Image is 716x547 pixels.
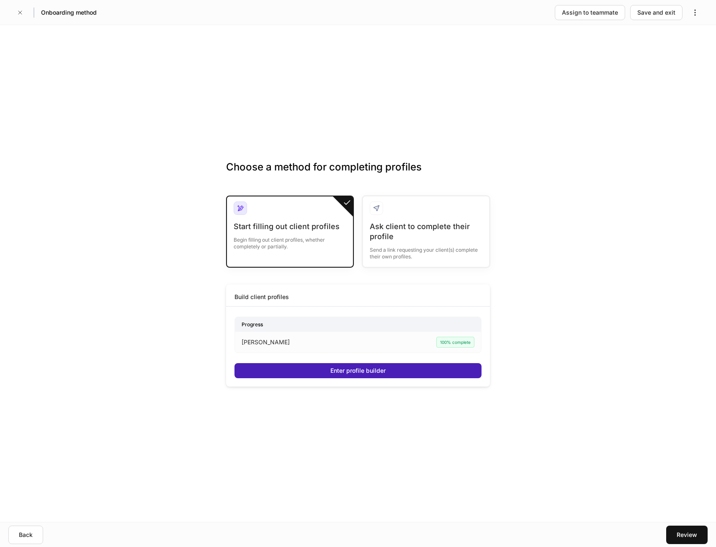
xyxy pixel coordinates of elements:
div: Review [677,531,697,539]
div: 100% complete [436,337,474,348]
div: Build client profiles [234,293,289,301]
div: Begin filling out client profiles, whether completely or partially. [234,232,346,250]
div: Ask client to complete their profile [370,222,482,242]
button: Enter profile builder [234,363,482,378]
p: [PERSON_NAME] [242,338,290,346]
div: Back [19,531,33,539]
div: Send a link requesting your client(s) complete their own profiles. [370,242,482,260]
div: Enter profile builder [330,366,386,375]
button: Back [8,526,43,544]
h3: Choose a method for completing profiles [226,160,490,187]
div: Start filling out client profiles [234,222,346,232]
h5: Onboarding method [41,8,97,17]
button: Review [666,526,708,544]
button: Save and exit [630,5,683,20]
button: Assign to teammate [555,5,625,20]
div: Save and exit [637,8,675,17]
div: Progress [235,317,481,332]
div: Assign to teammate [562,8,618,17]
